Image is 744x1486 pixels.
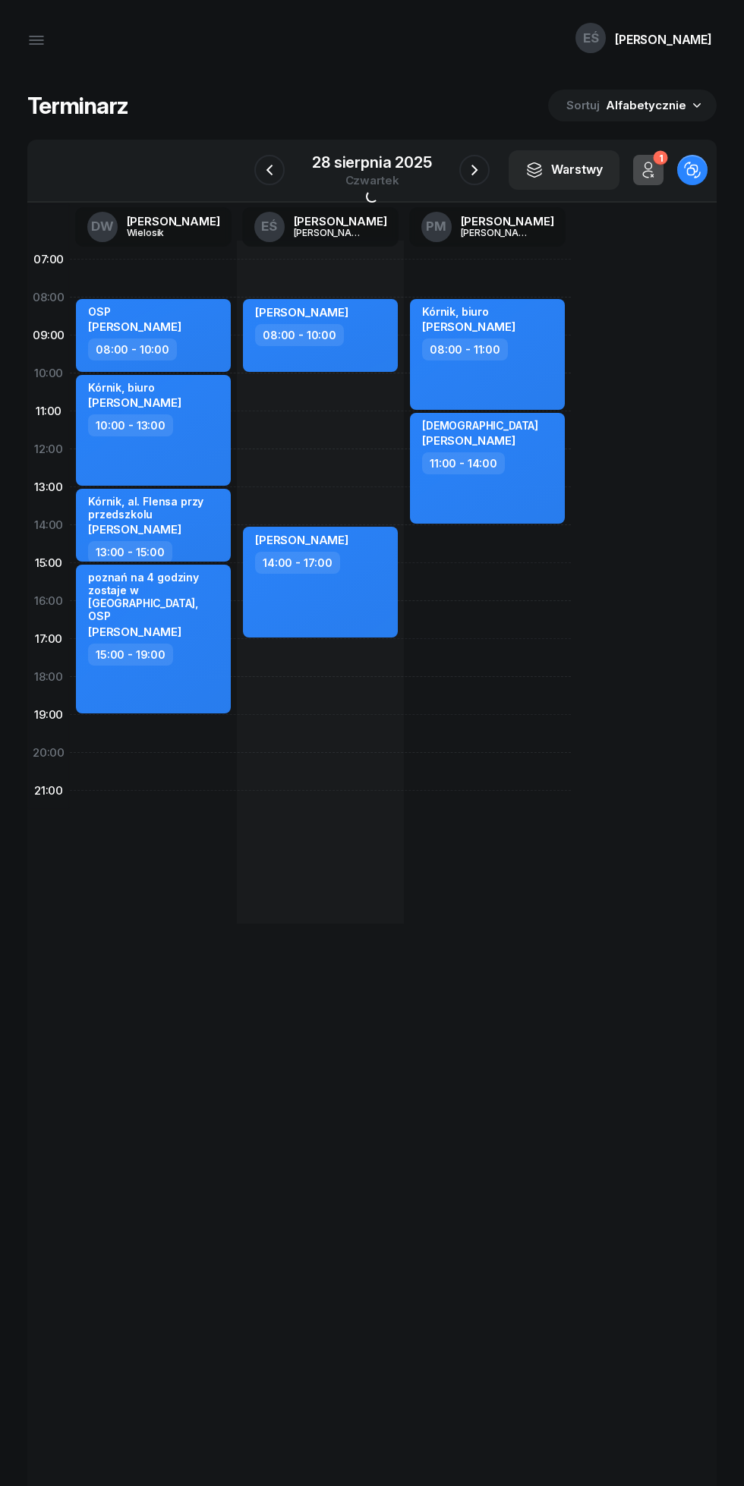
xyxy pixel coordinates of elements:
[27,620,70,658] div: 17:00
[88,381,181,394] div: Kórnik, biuro
[294,216,387,227] div: [PERSON_NAME]
[127,216,220,227] div: [PERSON_NAME]
[88,571,222,623] div: poznań na 4 godziny zostaje w [GEOGRAPHIC_DATA], OSP
[653,151,667,165] div: 1
[27,506,70,544] div: 14:00
[88,320,181,334] span: [PERSON_NAME]
[525,160,603,180] div: Warstwy
[27,544,70,582] div: 15:00
[461,216,554,227] div: [PERSON_NAME]
[422,433,515,448] span: [PERSON_NAME]
[27,468,70,506] div: 13:00
[27,392,70,430] div: 11:00
[27,241,70,279] div: 07:00
[27,354,70,392] div: 10:00
[294,228,367,238] div: [PERSON_NAME]
[548,90,717,121] button: Sortuj Alfabetycznie
[255,324,344,346] div: 08:00 - 10:00
[615,33,712,46] div: [PERSON_NAME]
[426,220,446,233] span: PM
[461,228,534,238] div: [PERSON_NAME]
[242,207,399,247] a: EŚ[PERSON_NAME][PERSON_NAME]
[583,32,599,45] span: EŚ
[91,220,114,233] span: DW
[422,419,538,432] div: [DEMOGRAPHIC_DATA]
[88,414,173,436] div: 10:00 - 13:00
[88,338,177,360] div: 08:00 - 10:00
[88,305,181,318] div: OSP
[27,734,70,772] div: 20:00
[88,395,181,410] span: [PERSON_NAME]
[27,696,70,734] div: 19:00
[127,228,200,238] div: Wielosik
[75,207,232,247] a: DW[PERSON_NAME]Wielosik
[27,316,70,354] div: 09:00
[255,305,348,320] span: [PERSON_NAME]
[255,533,348,547] span: [PERSON_NAME]
[566,96,603,115] span: Sortuj
[261,220,277,233] span: EŚ
[312,155,431,170] div: 28 sierpnia 2025
[255,552,340,574] div: 14:00 - 17:00
[27,430,70,468] div: 12:00
[27,772,70,810] div: 21:00
[606,98,686,112] span: Alfabetycznie
[88,541,172,563] div: 13:00 - 15:00
[633,155,664,185] button: 1
[422,320,515,334] span: [PERSON_NAME]
[312,175,431,186] div: czwartek
[88,644,173,666] div: 15:00 - 19:00
[88,495,222,521] div: Kórnik, al. Flensa przy przedszkolu
[27,658,70,696] div: 18:00
[27,279,70,316] div: 08:00
[27,92,128,119] h1: Terminarz
[27,582,70,620] div: 16:00
[509,150,619,190] button: Warstwy
[88,625,181,639] span: [PERSON_NAME]
[422,452,505,474] div: 11:00 - 14:00
[422,338,508,360] div: 08:00 - 11:00
[88,522,181,537] span: [PERSON_NAME]
[409,207,566,247] a: PM[PERSON_NAME][PERSON_NAME]
[422,305,515,318] div: Kórnik, biuro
